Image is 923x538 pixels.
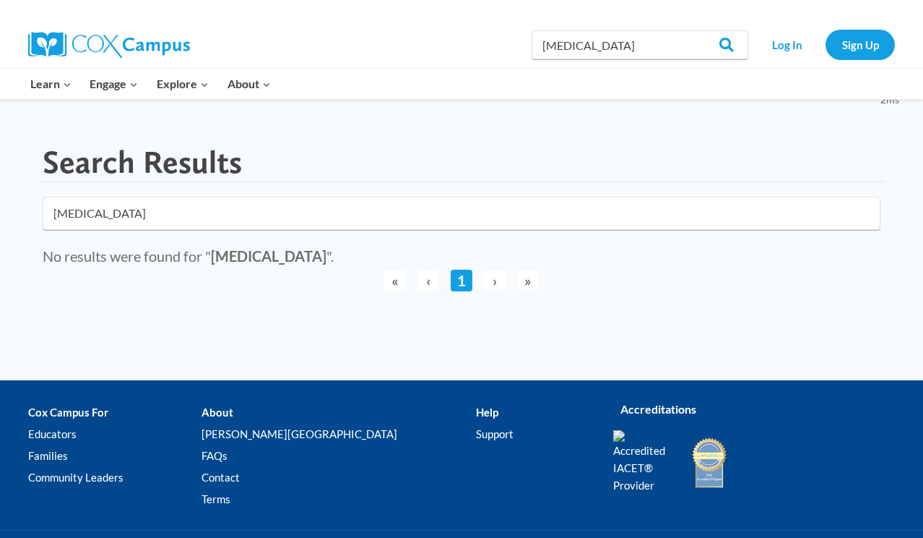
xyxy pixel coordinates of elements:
button: Child menu of Learn [21,69,81,99]
a: Sign Up [825,30,895,59]
button: Child menu of Explore [147,69,218,99]
span: « [384,270,406,291]
div: No results were found for " ". [43,244,880,268]
a: FAQs [201,445,475,467]
strong: [MEDICAL_DATA] [211,247,326,265]
span: ‹ [417,270,439,291]
a: Educators [28,424,201,445]
a: Families [28,445,201,467]
a: 1 [451,270,472,291]
img: Accredited IACET® Provider [613,430,675,494]
a: Contact [201,467,475,489]
a: Support [476,424,591,445]
nav: Secondary Navigation [755,30,895,59]
button: Child menu of Engage [81,69,148,99]
a: Terms [201,489,475,511]
strong: Accreditations [620,402,696,416]
a: [PERSON_NAME][GEOGRAPHIC_DATA] [201,424,475,445]
a: Community Leaders [28,467,201,489]
span: › [484,270,506,291]
input: Search Cox Campus [532,30,748,59]
a: Log In [755,30,818,59]
input: Search for... [43,197,880,230]
img: Cox Campus [28,32,190,58]
img: IDA Accredited [691,436,727,490]
nav: Primary Navigation [21,69,279,99]
span: » [517,270,539,291]
button: Child menu of About [218,69,280,99]
h1: Search Results [43,143,242,182]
